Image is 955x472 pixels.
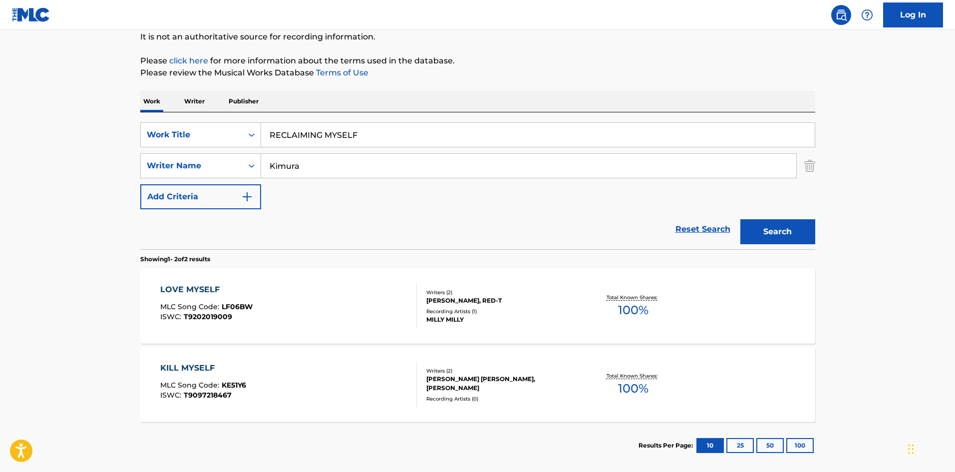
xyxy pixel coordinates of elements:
[160,391,184,400] span: ISWC :
[147,160,237,172] div: Writer Name
[607,372,660,380] p: Total Known Shares:
[222,381,246,390] span: KE51Y6
[426,296,577,305] div: [PERSON_NAME], RED-T
[607,294,660,301] p: Total Known Shares:
[140,122,815,249] form: Search Form
[426,289,577,296] div: Writers ( 2 )
[426,395,577,403] div: Recording Artists ( 0 )
[184,391,232,400] span: T9097218467
[908,434,914,464] div: Drag
[618,301,648,319] span: 100 %
[147,129,237,141] div: Work Title
[140,184,261,209] button: Add Criteria
[181,91,208,112] p: Writer
[160,362,246,374] div: KILL MYSELF
[160,381,222,390] span: MLC Song Code :
[756,438,784,453] button: 50
[226,91,262,112] p: Publisher
[835,9,847,21] img: search
[426,315,577,324] div: MILLY MILLY
[740,219,815,244] button: Search
[857,5,877,25] div: Help
[670,218,735,240] a: Reset Search
[831,5,851,25] a: Public Search
[314,68,368,77] a: Terms of Use
[426,308,577,315] div: Recording Artists ( 1 )
[426,367,577,375] div: Writers ( 2 )
[883,2,943,27] a: Log In
[140,31,815,43] p: It is not an authoritative source for recording information.
[726,438,754,453] button: 25
[169,56,208,65] a: click here
[804,153,815,178] img: Delete Criterion
[12,7,50,22] img: MLC Logo
[160,302,222,311] span: MLC Song Code :
[241,191,253,203] img: 9d2ae6d4665cec9f34b9.svg
[696,438,724,453] button: 10
[618,380,648,398] span: 100 %
[638,441,695,450] p: Results Per Page:
[140,255,210,264] p: Showing 1 - 2 of 2 results
[905,424,955,472] iframe: Chat Widget
[140,55,815,67] p: Please for more information about the terms used in the database.
[426,375,577,393] div: [PERSON_NAME] [PERSON_NAME], [PERSON_NAME]
[160,312,184,321] span: ISWC :
[140,67,815,79] p: Please review the Musical Works Database
[160,284,253,296] div: LOVE MYSELF
[861,9,873,21] img: help
[140,91,163,112] p: Work
[140,347,815,422] a: KILL MYSELFMLC Song Code:KE51Y6ISWC:T9097218467Writers (2)[PERSON_NAME] [PERSON_NAME], [PERSON_NA...
[184,312,232,321] span: T9202019009
[140,269,815,344] a: LOVE MYSELFMLC Song Code:LF06BWISWC:T9202019009Writers (2)[PERSON_NAME], RED-TRecording Artists (...
[222,302,253,311] span: LF06BW
[786,438,814,453] button: 100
